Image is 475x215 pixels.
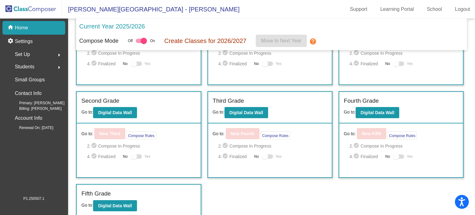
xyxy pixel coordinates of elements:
button: Digital Data Wall [93,107,137,118]
span: Move to Next Year [261,38,302,43]
label: Fifth Grade [81,189,111,198]
span: Yes [144,60,151,67]
label: Fourth Grade [344,97,379,105]
span: 4. Finalized [87,60,120,67]
mat-icon: home [7,24,15,32]
b: Digital Data Wall [229,110,263,115]
span: Primary: [PERSON_NAME] [9,100,65,106]
p: Settings [15,38,33,45]
span: No [385,61,390,67]
span: No [254,61,259,67]
span: 4. Finalized [349,60,382,67]
span: Go to: [213,131,225,137]
span: Students [15,62,34,71]
span: 4. Finalized [218,153,251,160]
b: New Fifth [362,131,381,136]
span: No [123,61,127,67]
p: Home [15,24,28,32]
button: Move to Next Year [256,35,307,47]
span: [PERSON_NAME][GEOGRAPHIC_DATA] - [PERSON_NAME] [62,4,240,14]
p: Compose Mode [79,37,118,45]
span: Yes [276,60,282,67]
span: Renewal On: [DATE] [9,125,53,131]
span: 2. Compose In Progress [218,49,327,57]
mat-icon: check_circle [353,142,361,150]
button: Compose Rules [261,131,290,139]
a: Support [345,4,372,14]
b: Digital Data Wall [98,110,132,115]
button: Digital Data Wall [225,107,268,118]
span: Go to: [344,110,356,114]
span: 4. Finalized [218,60,251,67]
mat-icon: check_circle [222,153,229,160]
span: 2. Compose In Progress [87,49,196,57]
button: New Third [94,128,125,139]
span: 2. Compose In Progress [218,142,327,150]
p: Create Classes for 2026/2027 [164,36,246,45]
label: Third Grade [213,97,244,105]
p: Small Groups [15,75,45,84]
mat-icon: check_circle [91,142,98,150]
span: 4. Finalized [349,153,382,160]
a: School [422,4,447,14]
b: Digital Data Wall [98,203,132,208]
span: 2. Compose In Progress [87,142,196,150]
span: No [385,154,390,159]
p: Current Year 2025/2026 [79,22,145,31]
label: Second Grade [81,97,119,105]
span: 4. Finalized [87,153,120,160]
a: Learning Portal [375,4,419,14]
span: No [254,154,259,159]
span: Off [128,38,133,44]
p: Account Info [15,114,42,123]
mat-icon: check_circle [353,153,361,160]
span: Yes [407,60,413,67]
mat-icon: check_circle [222,142,229,150]
mat-icon: settings [7,38,15,45]
span: 2. Compose In Progress [349,49,458,57]
span: No [123,154,127,159]
b: Digital Data Wall [361,110,394,115]
b: New Third [99,131,120,136]
span: Go to: [344,131,356,137]
mat-icon: check_circle [91,60,98,67]
span: Billing: [PERSON_NAME] [9,106,62,111]
span: Go to: [81,110,93,114]
span: Go to: [81,131,93,137]
button: Digital Data Wall [356,107,399,118]
button: Compose Rules [387,131,417,139]
span: 2. Compose In Progress [349,142,458,150]
p: Contact Info [15,89,41,98]
mat-icon: check_circle [353,49,361,57]
span: Yes [276,153,282,160]
span: Yes [144,153,151,160]
mat-icon: check_circle [91,153,98,160]
mat-icon: check_circle [222,60,229,67]
mat-icon: arrow_right [55,51,63,59]
mat-icon: check_circle [222,49,229,57]
span: Set Up [15,50,30,59]
span: Go to: [213,110,225,114]
button: New Fifth [357,128,386,139]
mat-icon: arrow_right [55,64,63,71]
b: New Fourth [231,131,255,136]
span: Go to: [81,203,93,208]
mat-icon: help [309,38,317,45]
button: Compose Rules [126,131,156,139]
mat-icon: check_circle [91,49,98,57]
span: On [150,38,155,44]
a: Logout [450,4,475,14]
button: Digital Data Wall [93,200,137,211]
mat-icon: check_circle [353,60,361,67]
button: New Fourth [226,128,259,139]
span: Yes [407,153,413,160]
